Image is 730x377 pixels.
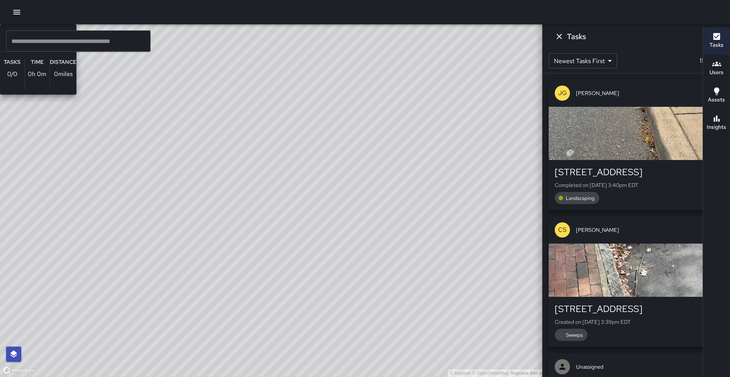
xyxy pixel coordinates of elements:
[28,70,46,79] p: 0h 0m
[552,29,567,44] button: Dismiss
[555,318,718,326] p: Created on [DATE] 3:39pm EDT
[576,89,718,97] span: [PERSON_NAME]
[558,225,567,234] p: CS
[576,363,718,371] span: Unassigned
[703,27,730,55] button: Tasks
[558,89,567,98] p: JG
[549,216,724,347] button: CS[PERSON_NAME][STREET_ADDRESS]Created on [DATE] 3:39pm EDTSweeps
[708,96,725,104] h6: Assets
[561,195,599,201] span: Landscaping
[555,303,718,315] div: [STREET_ADDRESS]
[709,41,724,49] h6: Tasks
[555,166,718,178] div: [STREET_ADDRESS]
[709,68,724,77] h6: Users
[549,79,724,210] button: JG[PERSON_NAME][STREET_ADDRESS]Completed on [DATE] 3:40pm EDTLandscaping
[703,55,730,82] button: Users
[54,70,73,79] p: 0 miles
[703,82,730,109] button: Assets
[549,53,617,68] div: Newest Tasks First
[707,123,726,131] h6: Insights
[576,226,718,234] span: [PERSON_NAME]
[697,56,724,65] p: 119 tasks
[50,58,76,67] h6: Distance
[555,181,718,189] p: Completed on [DATE] 3:40pm EDT
[567,30,586,43] h6: Tasks
[703,109,730,137] button: Insights
[31,58,44,67] h6: Time
[561,332,587,338] span: Sweeps
[7,70,17,79] p: 0 / 0
[4,58,21,67] h6: Tasks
